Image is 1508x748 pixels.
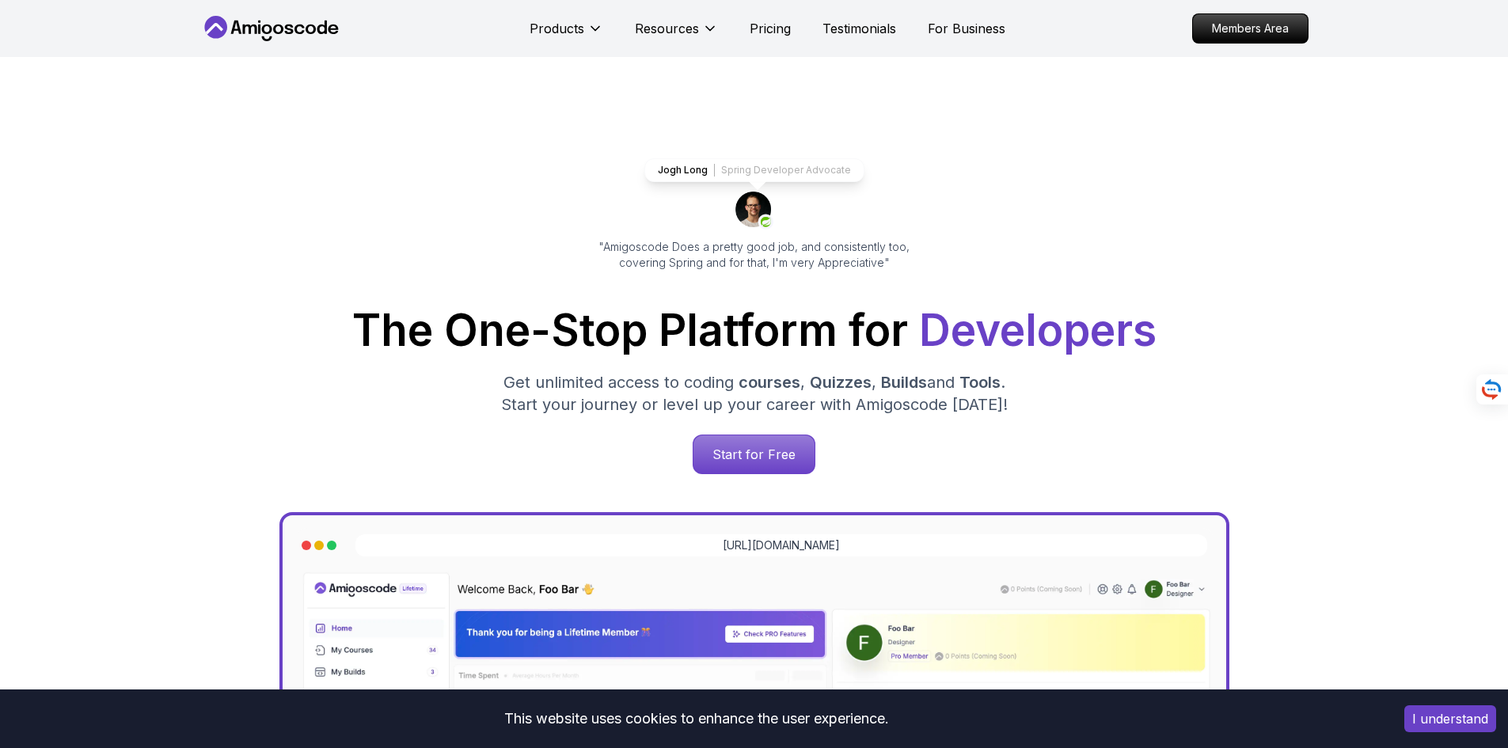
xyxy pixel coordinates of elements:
[213,309,1296,352] h1: The One-Stop Platform for
[530,19,603,51] button: Products
[735,192,773,230] img: josh long
[693,435,815,473] p: Start for Free
[488,371,1020,416] p: Get unlimited access to coding , , and . Start your journey or level up your career with Amigosco...
[822,19,896,38] a: Testimonials
[721,164,851,177] p: Spring Developer Advocate
[723,537,840,553] a: [URL][DOMAIN_NAME]
[577,239,932,271] p: "Amigoscode Does a pretty good job, and consistently too, covering Spring and for that, I'm very ...
[739,373,800,392] span: courses
[750,19,791,38] a: Pricing
[658,164,708,177] p: Jogh Long
[1192,13,1309,44] a: Members Area
[1404,705,1496,732] button: Accept cookies
[928,19,1005,38] a: For Business
[635,19,699,38] p: Resources
[635,19,718,51] button: Resources
[1193,14,1308,43] p: Members Area
[693,435,815,474] a: Start for Free
[530,19,584,38] p: Products
[959,373,1001,392] span: Tools
[919,304,1157,356] span: Developers
[12,701,1381,736] div: This website uses cookies to enhance the user experience.
[881,373,927,392] span: Builds
[810,373,872,392] span: Quizzes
